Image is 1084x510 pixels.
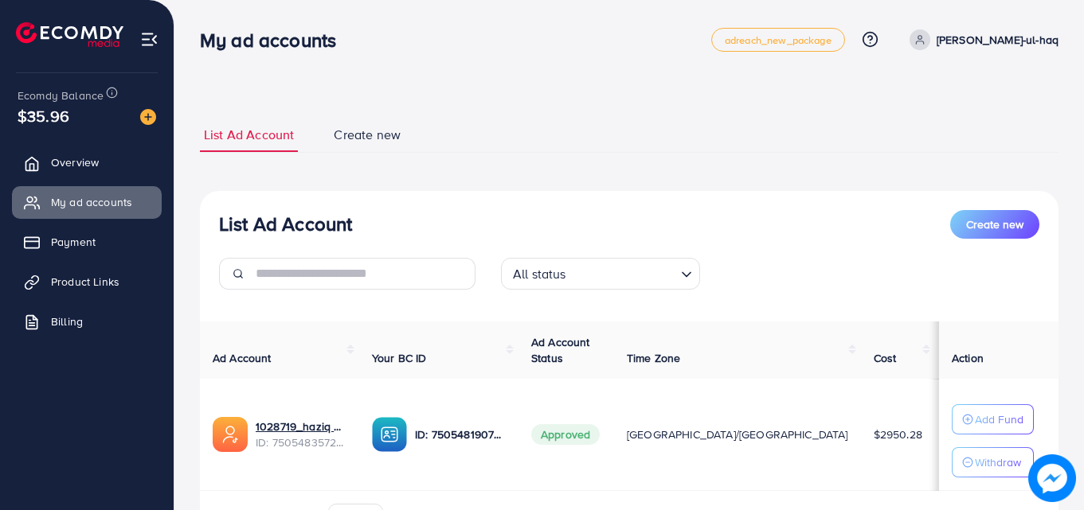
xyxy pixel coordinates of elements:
a: adreach_new_package [711,28,845,52]
span: $2950.28 [874,426,922,442]
span: My ad accounts [51,194,132,210]
p: ID: 7505481907963052039 [415,425,506,444]
img: image [1031,457,1073,499]
span: Your BC ID [372,350,427,366]
span: Overview [51,154,99,170]
p: Add Fund [975,410,1023,429]
h3: List Ad Account [219,212,352,236]
span: $35.96 [18,104,69,127]
span: Ad Account [213,350,272,366]
p: [PERSON_NAME]-ul-haq [937,30,1059,49]
a: [PERSON_NAME]-ul-haq [903,29,1059,50]
a: My ad accounts [12,186,162,218]
img: ic-ads-acc.e4c84228.svg [213,417,248,452]
span: ID: 7505483572002734087 [256,434,346,450]
a: Product Links [12,266,162,298]
span: Time Zone [627,350,680,366]
span: Ad Account Status [531,334,590,366]
span: Approved [531,424,600,445]
a: Payment [12,226,162,258]
div: Search for option [501,258,700,290]
button: Create new [950,210,1039,239]
span: List Ad Account [204,126,294,144]
img: logo [16,22,123,47]
img: menu [140,30,158,49]
a: Overview [12,146,162,178]
span: Product Links [51,274,119,290]
a: Billing [12,306,162,337]
span: adreach_new_package [725,35,832,45]
p: Withdraw [975,453,1021,472]
span: Cost [874,350,897,366]
span: Action [952,350,984,366]
span: Ecomdy Balance [18,88,104,103]
button: Add Fund [952,404,1034,434]
span: [GEOGRAPHIC_DATA]/[GEOGRAPHIC_DATA] [627,426,848,442]
span: All status [510,263,569,286]
div: <span class='underline'>1028719_haziq clothing_1747506744855</span></br>7505483572002734087 [256,419,346,451]
img: image [140,109,156,125]
a: 1028719_haziq clothing_1747506744855 [256,419,346,434]
span: Create new [334,126,401,144]
input: Search for option [571,259,675,286]
button: Withdraw [952,447,1034,477]
h3: My ad accounts [200,29,349,52]
img: ic-ba-acc.ded83a64.svg [372,417,407,452]
span: Create new [966,216,1023,232]
span: Billing [51,313,83,329]
span: Payment [51,234,96,250]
